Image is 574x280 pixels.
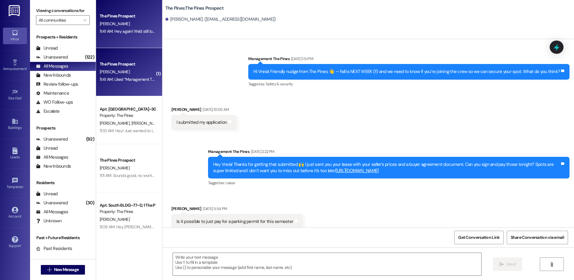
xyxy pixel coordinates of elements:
div: Tagged as: [208,178,569,187]
span: [PERSON_NAME] [100,120,131,126]
span: [PERSON_NAME] [100,69,130,75]
input: All communities [39,15,80,25]
div: All Messages [36,209,68,215]
i:  [83,18,86,23]
div: Review follow-ups [36,81,78,87]
div: New Inbounds [36,72,71,78]
div: [PERSON_NAME]. ([EMAIL_ADDRESS][DOMAIN_NAME]) [165,16,276,23]
div: The Pines Prospect [100,61,155,67]
div: Unread [36,145,58,151]
div: 11:41 AM: Liked “Management The Pines (The Pines): We will get a mouse trap to you first thing ne... [100,77,282,82]
div: 11:33 AM: Hey! Just wanted to let you know that you will have a roommate named [PERSON_NAME] movi... [100,128,437,133]
button: Send [493,257,522,271]
div: Past Residents [36,245,72,252]
i:  [499,262,504,267]
div: Property: The Pines [100,112,155,119]
div: 11:11 AM: Sounds good, no worries! [100,173,157,178]
a: Buildings [3,116,27,132]
div: [DATE] 10:05 AM [201,106,229,113]
div: [DATE] 5:54 PM [201,205,227,212]
span: Send [506,261,516,267]
span: [PERSON_NAME] [100,217,130,222]
div: WO Follow-ups [36,99,73,105]
span: • [27,66,28,70]
div: (122) [83,53,96,62]
span: [PERSON_NAME] [131,120,161,126]
div: 11:41 AM: Hey again! We'd still love to have you here for the Fall semester and are wondering if ... [100,29,462,34]
div: Future Residents [36,254,77,261]
div: 11:09 AM: Hey [PERSON_NAME], I got some money for you! [100,224,201,230]
label: Viewing conversations for [36,6,90,15]
span: Safety & security [266,81,293,87]
div: Property: The Pines [100,208,155,215]
div: [DATE] 1:51 PM [290,56,313,62]
div: Unread [36,45,58,51]
div: Apt. [GEOGRAPHIC_DATA]~30~D, 1 The Pines (Men's) South [100,106,155,112]
div: Management The Pines [248,56,569,64]
div: Residents [30,180,96,186]
div: I submitted my application [177,119,227,126]
span: Share Conversation via email [511,234,564,241]
a: Templates • [3,175,27,192]
button: New Message [41,265,85,275]
div: (30) [84,198,96,208]
span: Lease [225,180,235,185]
div: Prospects [30,125,96,131]
i:  [549,262,554,267]
div: Unknown [36,218,62,224]
div: Past + Future Residents [30,235,96,241]
div: Apt. South BLDG~77~D, 1 The Pines (Men's) South [100,202,155,208]
div: The Pines Prospect [100,13,155,19]
img: ResiDesk Logo [9,5,21,16]
i:  [47,267,52,272]
div: Prospects + Residents [30,34,96,40]
a: Support [3,234,27,251]
div: Hey Vreia! Thanks for getting that submitted 🙌 I just sent you your lease with your seller’s pric... [213,161,560,174]
div: Maintenance [36,90,69,96]
div: Unread [36,191,58,197]
span: Get Conversation Link [458,234,500,241]
a: Site Visit • [3,87,27,103]
a: [URL][DOMAIN_NAME] [336,168,379,174]
a: Leads [3,146,27,162]
div: (92) [85,135,96,144]
a: Account [3,205,27,221]
div: [PERSON_NAME] [171,106,237,115]
span: [PERSON_NAME] [100,165,130,171]
div: Unanswered [36,200,68,206]
span: • [23,184,24,188]
span: [PERSON_NAME] [100,21,130,26]
div: The Pines Prospect [100,157,155,163]
b: The Pines: The Pines Prospect [165,5,224,11]
div: Tagged as: [248,80,569,88]
div: Management The Pines [208,148,569,157]
span: New Message [54,266,79,273]
div: All Messages [36,154,68,160]
div: New Inbounds [36,163,71,169]
a: Inbox [3,28,27,44]
div: Unanswered [36,136,68,142]
div: Unanswered [36,54,68,60]
div: Hi Vreia! Friendly nudge from The Pines 👋 — Fall is NEXT WEEK (!!) and we need to know if you’re ... [253,68,560,75]
button: Share Conversation via email [507,231,568,244]
div: Escalate [36,108,59,114]
div: Is it possible to just pay for a parking permit for this semester [177,218,293,225]
button: Get Conversation Link [454,231,503,244]
span: • [22,95,23,99]
div: All Messages [36,63,68,69]
div: [PERSON_NAME] [171,205,303,214]
div: [DATE] 2:22 PM [249,148,274,155]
